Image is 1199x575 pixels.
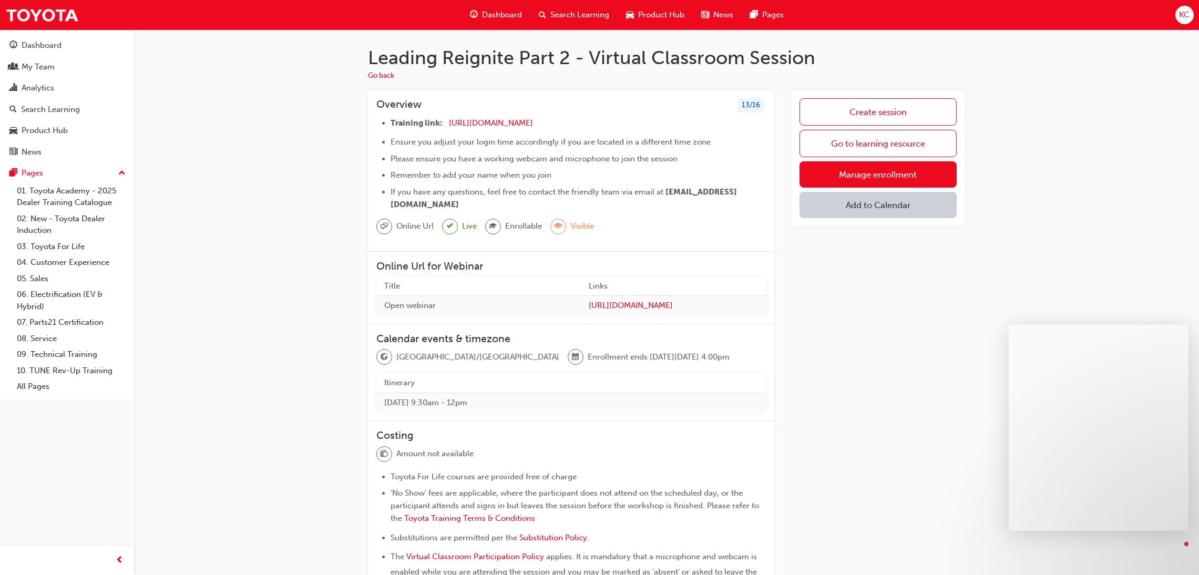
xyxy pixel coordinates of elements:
span: [GEOGRAPHIC_DATA]/[GEOGRAPHIC_DATA] [396,351,559,363]
span: Search Learning [550,9,609,21]
span: up-icon [118,167,126,180]
span: Enrollment ends [DATE][DATE] 4:00pm [588,351,730,363]
button: KC [1175,6,1194,24]
span: Open webinar [384,301,436,310]
a: 10. TUNE Rev-Up Training [13,363,130,379]
a: 04. Customer Experience [13,254,130,271]
div: Pages [22,167,43,179]
a: news-iconNews [693,4,742,26]
button: Add to Calendar [800,192,957,218]
iframe: Intercom live chat [1163,539,1188,564]
span: pages-icon [9,169,17,178]
span: KC [1179,9,1190,21]
iframe: Intercom live chat message [1009,325,1188,531]
span: graduationCap-icon [489,220,497,233]
span: car-icon [9,126,17,136]
button: Pages [4,163,130,183]
a: [URL][DOMAIN_NAME] [589,300,758,312]
a: 03. Toyota For Life [13,239,130,255]
a: 02. New - Toyota Dealer Induction [13,211,130,239]
span: Enrollable [505,220,542,232]
div: 13 / 16 [738,98,764,112]
div: Dashboard [22,39,62,52]
span: search-icon [9,105,17,115]
h3: Calendar events & timezone [376,333,766,345]
div: Analytics [22,82,54,94]
a: Create session [800,98,957,126]
a: Dashboard [4,36,130,55]
span: If you have any questions, feel free to contact the friendly team via email at [391,187,663,197]
button: DashboardMy TeamAnalyticsSearch LearningProduct HubNews [4,34,130,163]
span: car-icon [626,8,634,22]
a: 07. Parts21 Certification [13,314,130,331]
span: Pages [762,9,784,21]
span: Toyota Training Terms & Conditions [404,514,535,523]
a: 08. Service [13,331,130,347]
span: calendar-icon [572,351,579,364]
div: News [22,146,42,158]
h1: Leading Reignite Part 2 - Virtual Classroom Session [368,46,965,69]
span: globe-icon [381,351,388,364]
a: [URL][DOMAIN_NAME] [449,118,533,128]
h3: Overview [376,98,422,112]
span: sessionType_ONLINE_URL-icon [381,220,388,233]
a: Manage enrollment [800,161,957,188]
span: prev-icon [116,554,124,567]
a: Substitution Policy. [519,533,589,542]
span: Ensure you adjust your login time accordingly if you are located in a different time zone [391,137,711,147]
span: Remember to add your name when you join [391,170,551,180]
span: tick-icon [447,220,453,233]
a: Product Hub [4,121,130,140]
span: Dashboard [482,9,522,21]
a: Virtual Classroom Participation Policy [406,552,544,561]
td: [DATE] 9:30am - 12pm [376,393,766,412]
span: Live [462,220,477,232]
h3: Online Url for Webinar [376,260,766,272]
span: money-icon [381,447,388,461]
div: My Team [22,61,55,73]
div: Product Hub [22,125,68,137]
div: Search Learning [21,104,80,116]
th: Links [581,276,766,296]
span: search-icon [539,8,546,22]
a: News [4,142,130,162]
a: Go to learning resource [800,130,957,157]
span: eye-icon [555,220,562,233]
span: News [713,9,733,21]
span: news-icon [701,8,709,22]
span: chart-icon [9,84,17,93]
span: [EMAIL_ADDRESS][DOMAIN_NAME] [391,187,737,209]
img: Trak [5,3,79,27]
a: 06. Electrification (EV & Hybrid) [13,286,130,314]
span: guage-icon [470,8,478,22]
span: people-icon [9,63,17,72]
a: All Pages [13,378,130,395]
a: search-iconSearch Learning [530,4,618,26]
span: Online Url [396,220,434,232]
span: Visible [570,220,594,232]
a: My Team [4,57,130,77]
span: Training link: [391,118,443,128]
a: Search Learning [4,100,130,119]
span: news-icon [9,148,17,157]
span: The [391,552,404,561]
th: Title [376,276,581,296]
a: 05. Sales [13,271,130,287]
span: Product Hub [638,9,684,21]
h3: Costing [376,429,766,441]
a: 09. Technical Training [13,346,130,363]
a: car-iconProduct Hub [618,4,693,26]
a: guage-iconDashboard [462,4,530,26]
button: Go back [368,70,394,82]
span: Please ensure you have a working webcam and microphone to join the session [391,154,678,163]
span: 'No Show' fees are applicable, where the participant does not attend on the scheduled day, or the... [391,488,761,523]
a: pages-iconPages [742,4,792,26]
a: Analytics [4,78,130,98]
span: Substitutions are permitted per the [391,533,517,542]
